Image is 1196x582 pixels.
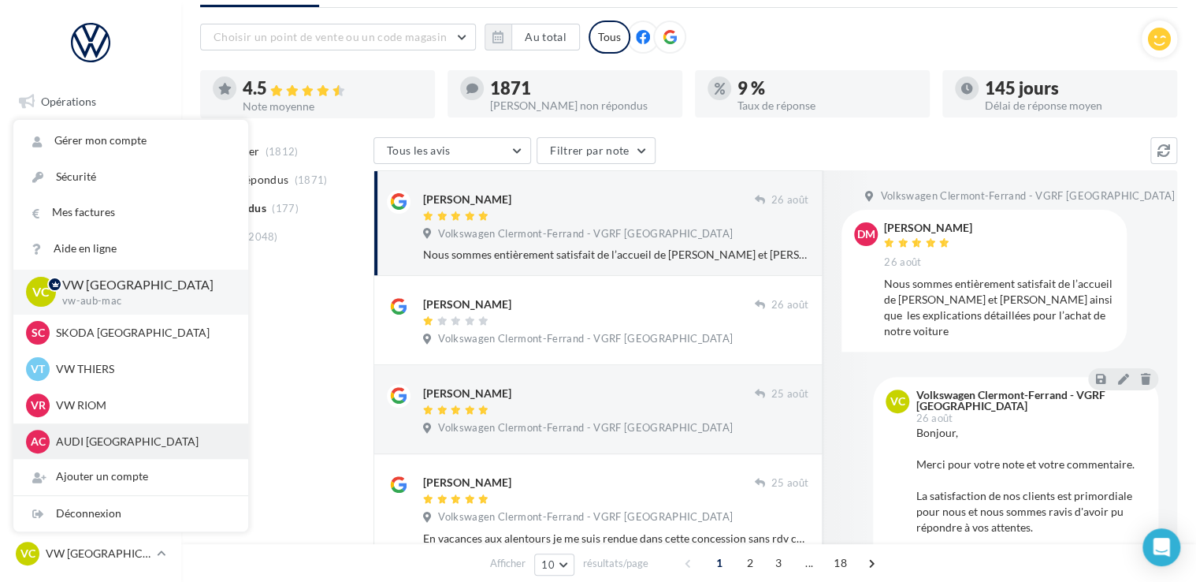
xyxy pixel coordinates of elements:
span: Volkswagen Clermont-Ferrand - VGRF [GEOGRAPHIC_DATA] [438,421,733,435]
span: Afficher [490,556,526,571]
span: résultats/page [583,556,648,571]
div: [PERSON_NAME] [423,192,511,207]
a: Calendrier [9,322,172,355]
span: 25 août [771,387,808,401]
div: Ajouter un compte [13,459,248,494]
span: VR [31,397,46,413]
div: 4.5 [243,80,422,98]
span: ... [797,550,822,576]
button: Tous les avis [373,137,531,164]
button: Au total [485,24,580,50]
a: Campagnes [9,204,172,237]
span: (2048) [245,230,278,243]
a: Aide en ligne [13,231,248,267]
a: Mes factures [13,195,248,230]
span: VC [32,283,50,301]
span: 25 août [771,476,808,491]
a: Opérations [9,85,172,118]
div: Volkswagen Clermont-Ferrand - VGRF [GEOGRAPHIC_DATA] [916,390,1142,412]
span: AC [31,434,46,450]
div: Open Intercom Messenger [1142,528,1180,566]
p: vw-aub-mac [62,294,223,308]
span: Choisir un point de vente ou un code magasin [214,30,447,43]
div: En vacances aux alentours je me suis rendue dans cette concession sans rdv car le voyant moteur é... [423,531,808,547]
div: Note moyenne [243,101,422,112]
span: 26 août [771,193,808,207]
span: 26 août [916,413,953,423]
p: SKODA [GEOGRAPHIC_DATA] [56,325,229,341]
span: 3 [766,550,791,576]
p: VW [GEOGRAPHIC_DATA] [62,276,223,294]
span: VC [890,394,905,409]
span: Volkswagen Clermont-Ferrand - VGRF [GEOGRAPHIC_DATA] [438,332,733,346]
a: Contacts [9,244,172,277]
button: Filtrer par note [537,137,656,164]
div: Bonjour, Merci pour votre note et votre commentaire. La satisfaction de nos clients est primordia... [916,425,1146,567]
span: SC [32,325,45,341]
a: Médiathèque [9,282,172,315]
div: [PERSON_NAME] [423,386,511,401]
span: VC [20,546,35,561]
div: Tous [589,21,630,54]
span: Non répondus [215,172,288,188]
div: Nous sommes entièrement satisfait de l’accueil de [PERSON_NAME] et [PERSON_NAME] ainsi que les ex... [423,247,808,263]
div: 1871 [490,80,670,97]
div: 145 jours [985,80,1164,97]
p: VW [GEOGRAPHIC_DATA] [46,546,150,561]
div: [PERSON_NAME] [423,297,511,312]
span: 1 [707,550,732,576]
button: Choisir un point de vente ou un code magasin [200,24,476,50]
span: 26 août [771,298,808,312]
div: Taux de réponse [737,100,917,111]
span: Opérations [41,95,96,108]
p: AUDI [GEOGRAPHIC_DATA] [56,434,229,450]
span: Dm [857,226,875,242]
span: (1871) [295,173,328,186]
p: VW THIERS [56,361,229,377]
button: Au total [511,24,580,50]
span: Volkswagen Clermont-Ferrand - VGRF [GEOGRAPHIC_DATA] [438,227,733,241]
span: VT [31,361,45,377]
div: [PERSON_NAME] non répondus [490,100,670,111]
a: Gérer mon compte [13,123,248,159]
a: Boîte de réception99+ [9,125,172,159]
div: Délai de réponse moyen [985,100,1164,111]
span: Tous les avis [387,144,451,157]
span: 18 [827,550,853,576]
div: [PERSON_NAME] [884,222,972,233]
a: Campagnes DataOnDemand [9,413,172,460]
span: Volkswagen Clermont-Ferrand - VGRF [GEOGRAPHIC_DATA] [880,189,1175,203]
div: Nous sommes entièrement satisfait de l’accueil de [PERSON_NAME] et [PERSON_NAME] ainsi que les ex... [884,276,1114,339]
div: 9 % [737,80,917,97]
a: Visibilité en ligne [9,165,172,198]
a: PLV et print personnalisable [9,361,172,408]
span: Volkswagen Clermont-Ferrand - VGRF [GEOGRAPHIC_DATA] [438,510,733,524]
a: Sécurité [13,159,248,195]
p: VW RIOM [56,397,229,413]
div: [PERSON_NAME] [423,475,511,491]
div: Déconnexion [13,496,248,532]
button: 10 [534,554,574,576]
span: (1812) [266,145,299,158]
span: 10 [541,558,555,571]
span: 26 août [884,256,921,270]
span: 2 [737,550,763,576]
a: VC VW [GEOGRAPHIC_DATA] [13,539,169,569]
